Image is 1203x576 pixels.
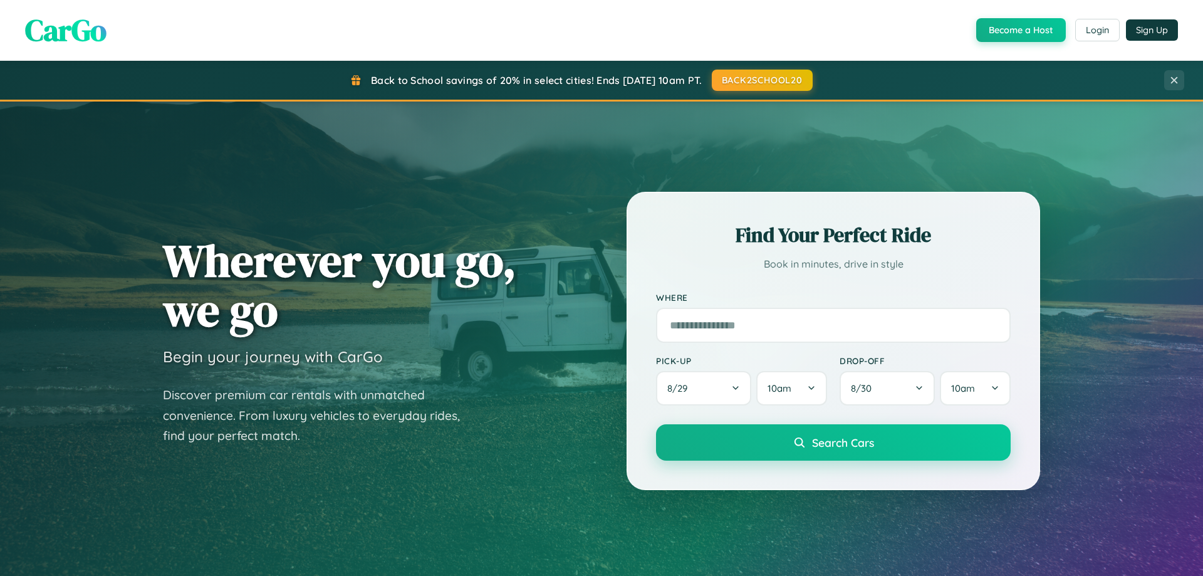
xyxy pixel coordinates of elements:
span: Back to School savings of 20% in select cities! Ends [DATE] 10am PT. [371,74,702,86]
button: 8/30 [840,371,935,406]
span: CarGo [25,9,107,51]
p: Discover premium car rentals with unmatched convenience. From luxury vehicles to everyday rides, ... [163,385,476,446]
span: Search Cars [812,436,874,449]
button: Become a Host [976,18,1066,42]
h2: Find Your Perfect Ride [656,221,1011,249]
button: 8/29 [656,371,751,406]
label: Drop-off [840,355,1011,366]
label: Where [656,292,1011,303]
button: BACK2SCHOOL20 [712,70,813,91]
h3: Begin your journey with CarGo [163,347,383,366]
span: 10am [768,382,791,394]
h1: Wherever you go, we go [163,236,516,335]
button: Login [1075,19,1120,41]
p: Book in minutes, drive in style [656,255,1011,273]
span: 8 / 29 [667,382,694,394]
button: Sign Up [1126,19,1178,41]
span: 10am [951,382,975,394]
button: Search Cars [656,424,1011,461]
button: 10am [756,371,827,406]
button: 10am [940,371,1011,406]
label: Pick-up [656,355,827,366]
span: 8 / 30 [851,382,878,394]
